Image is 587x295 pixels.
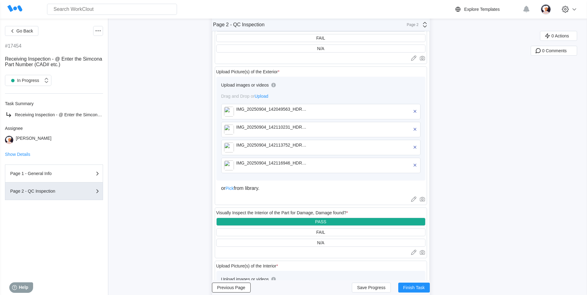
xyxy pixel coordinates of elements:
div: IMG_20250904_142113752_HDR.png [236,143,308,147]
div: IMG_20250904_142049563_HDR.png [236,107,308,112]
span: Save Progress [357,285,386,290]
button: Page 1 - General Info [5,165,103,182]
img: user-4.png [5,136,13,144]
span: 0 Actions [551,34,569,38]
div: #17454 [5,43,21,49]
div: Page 2 [403,23,419,27]
div: Assignee [5,126,103,131]
button: 0 Comments [531,46,577,56]
button: Page 2 - QC Inspection [5,182,103,200]
img: 49a6e5c6-18e7-482a-ac25-fecb8f371c87 [224,107,234,117]
span: Pick [226,186,234,191]
div: FAIL [316,36,325,41]
span: Go Back [16,29,33,33]
div: Page 2 - QC Inspection [213,22,265,28]
button: 0 Actions [540,31,577,41]
img: 94f1e28f-79be-4c93-8e6a-8b1cf81ebc34 [224,125,234,135]
div: IMG_20250904_142116946_HDR.png [236,160,308,165]
div: Upload Picture(s) of the Exterior [216,69,280,74]
div: FAIL [316,230,325,235]
span: Previous Page [217,285,245,290]
img: e2455d66-7481-4713-ac63-6f529c4301be [224,143,234,152]
div: Visually Inspect the Interior of the Part for Damage, Damage found? [216,210,348,215]
div: In Progress [8,76,39,85]
div: [PERSON_NAME] [16,136,51,144]
input: Search WorkClout [47,4,177,15]
div: PASS [315,219,326,224]
span: Drag and Drop or [221,94,269,99]
div: Explore Templates [464,7,500,12]
span: Upload [255,94,268,99]
a: Receiving Inspection - @ Enter the Simcona Part Number (CAD# etc.) [5,111,103,118]
span: Receiving Inspection - @ Enter the Simcona Part Number (CAD# etc.) [15,112,149,117]
div: Page 1 - General Info [10,171,72,176]
div: Page 2 - QC Inspection [10,189,72,193]
button: Finish Task [398,283,430,293]
span: Receiving Inspection - @ Enter the Simcona Part Number (CAD# etc.) [5,56,102,67]
div: Upload Picture(s) of the Interior [216,263,278,268]
span: 0 Comments [542,49,567,53]
div: N/A [317,240,324,245]
div: IMG_20250904_142110231_HDR.png [236,125,308,130]
div: N/A [317,46,324,51]
img: user-4.png [541,4,551,15]
button: Save Progress [352,283,391,293]
a: Explore Templates [454,6,520,13]
span: Finish Task [403,285,425,290]
button: Show Details [5,152,30,156]
div: Task Summary [5,101,103,106]
img: 36ac21a5-034d-45cb-ae25-eda3d409533d [224,160,234,170]
div: Upload images or videos [221,83,269,88]
div: or from library. [221,186,421,191]
div: Upload images or videos [221,277,269,282]
button: Go Back [5,26,38,36]
button: Previous Page [212,283,251,293]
